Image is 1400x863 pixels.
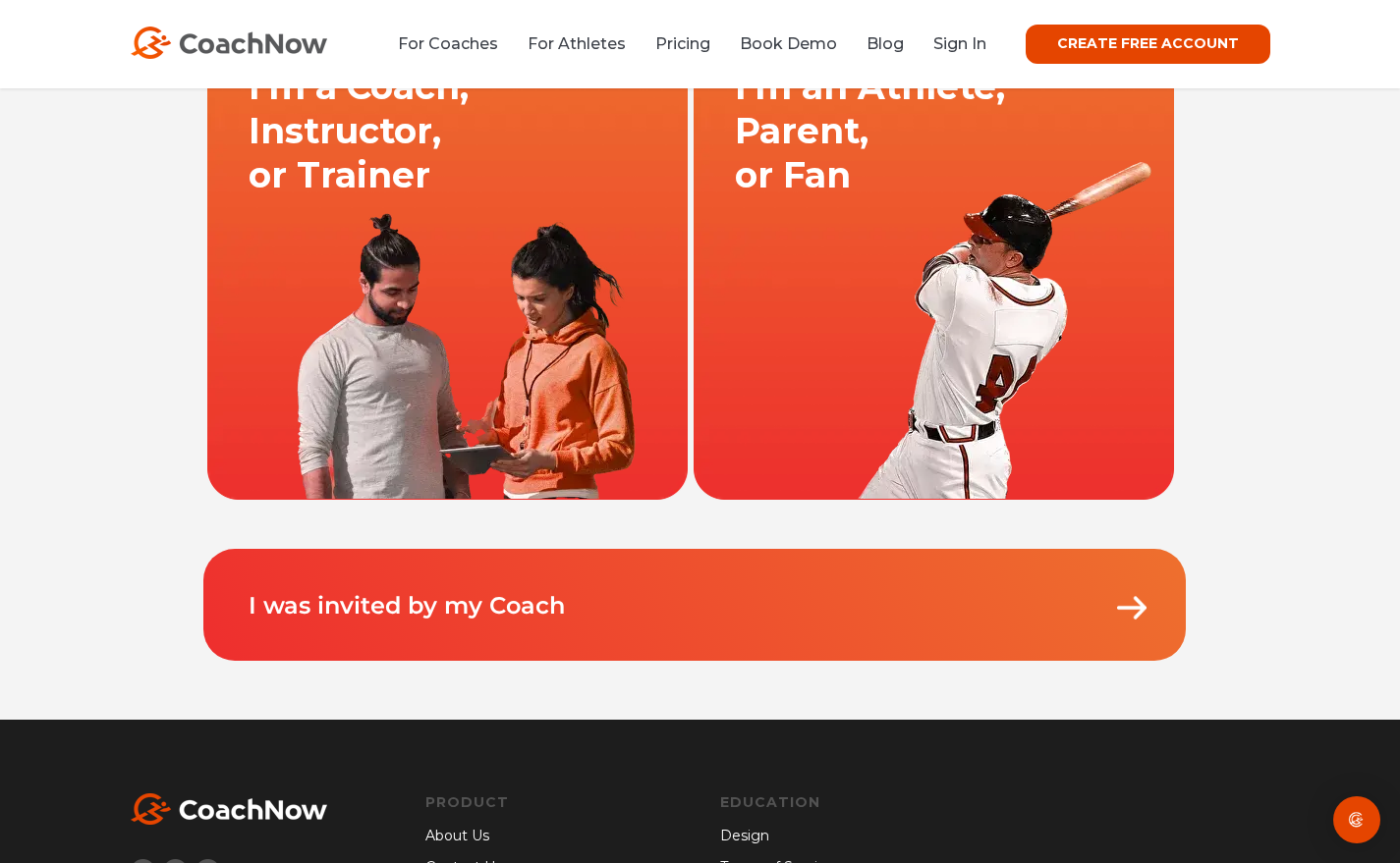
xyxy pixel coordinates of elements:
[720,793,976,812] a: Education
[655,34,710,53] a: Pricing
[398,34,498,53] a: For Coaches
[1026,25,1270,64] a: CREATE FREE ACCOUNT
[425,793,509,812] a: Product
[528,34,626,53] a: For Athletes
[249,591,565,620] a: I was invited by my Coach
[1333,796,1380,843] div: Open Intercom Messenger
[131,27,327,59] img: CoachNow Logo
[131,793,327,825] img: White CoachNow Logo
[740,34,837,53] a: Book Demo
[425,826,509,847] a: About Us
[720,826,976,847] a: Design
[867,34,904,53] a: Blog
[1112,588,1151,627] img: Arrow.png
[933,34,986,53] a: Sign In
